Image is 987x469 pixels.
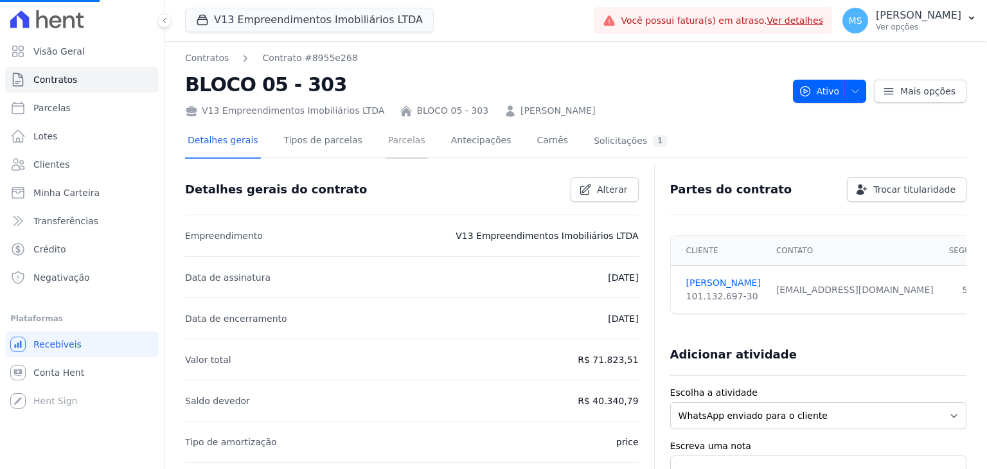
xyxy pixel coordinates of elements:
[5,39,159,64] a: Visão Geral
[33,186,100,199] span: Minha Carteira
[900,85,956,98] span: Mais opções
[449,125,514,159] a: Antecipações
[185,228,263,243] p: Empreendimento
[185,8,434,32] button: V13 Empreendimentos Imobiliários LTDA
[571,177,639,202] a: Alterar
[876,22,961,32] p: Ver opções
[185,311,287,326] p: Data de encerramento
[686,276,761,290] a: [PERSON_NAME]
[185,51,358,65] nav: Breadcrumb
[874,80,966,103] a: Mais opções
[876,9,961,22] p: [PERSON_NAME]
[621,14,823,28] span: Você possui fatura(s) em atraso.
[5,67,159,93] a: Contratos
[832,3,987,39] button: MS [PERSON_NAME] Ver opções
[5,123,159,149] a: Lotes
[185,270,271,285] p: Data de assinatura
[185,125,261,159] a: Detalhes gerais
[652,135,668,147] div: 1
[5,180,159,206] a: Minha Carteira
[33,73,77,86] span: Contratos
[5,360,159,385] a: Conta Hent
[767,15,824,26] a: Ver detalhes
[670,386,966,400] label: Escolha a atividade
[849,16,862,25] span: MS
[5,208,159,234] a: Transferências
[686,290,761,303] div: 101.132.697-30
[416,104,488,118] a: BLOCO 05 - 303
[608,270,638,285] p: [DATE]
[578,352,638,367] p: R$ 71.823,51
[873,183,956,196] span: Trocar titularidade
[5,265,159,290] a: Negativação
[33,366,84,379] span: Conta Hent
[534,125,571,159] a: Carnês
[185,352,231,367] p: Valor total
[670,347,797,362] h3: Adicionar atividade
[608,311,638,326] p: [DATE]
[281,125,365,159] a: Tipos de parcelas
[769,236,941,266] th: Contato
[10,311,154,326] div: Plataformas
[670,439,966,453] label: Escreva uma nota
[185,70,783,99] h2: BLOCO 05 - 303
[5,95,159,121] a: Parcelas
[799,80,840,103] span: Ativo
[520,104,595,118] a: [PERSON_NAME]
[33,158,69,171] span: Clientes
[386,125,428,159] a: Parcelas
[33,130,58,143] span: Lotes
[185,393,250,409] p: Saldo devedor
[456,228,638,243] p: V13 Empreendimentos Imobiliários LTDA
[591,125,670,159] a: Solicitações1
[5,152,159,177] a: Clientes
[33,338,82,351] span: Recebíveis
[185,104,384,118] div: V13 Empreendimentos Imobiliários LTDA
[33,102,71,114] span: Parcelas
[262,51,357,65] a: Contrato #8955e268
[671,236,769,266] th: Cliente
[33,215,98,227] span: Transferências
[185,51,229,65] a: Contratos
[185,182,367,197] h3: Detalhes gerais do contrato
[847,177,966,202] a: Trocar titularidade
[616,434,639,450] p: price
[185,51,783,65] nav: Breadcrumb
[5,236,159,262] a: Crédito
[33,45,85,58] span: Visão Geral
[33,271,90,284] span: Negativação
[597,183,628,196] span: Alterar
[33,243,66,256] span: Crédito
[670,182,792,197] h3: Partes do contrato
[578,393,638,409] p: R$ 40.340,79
[776,283,934,297] div: [EMAIL_ADDRESS][DOMAIN_NAME]
[594,135,668,147] div: Solicitações
[5,332,159,357] a: Recebíveis
[185,434,277,450] p: Tipo de amortização
[793,80,867,103] button: Ativo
